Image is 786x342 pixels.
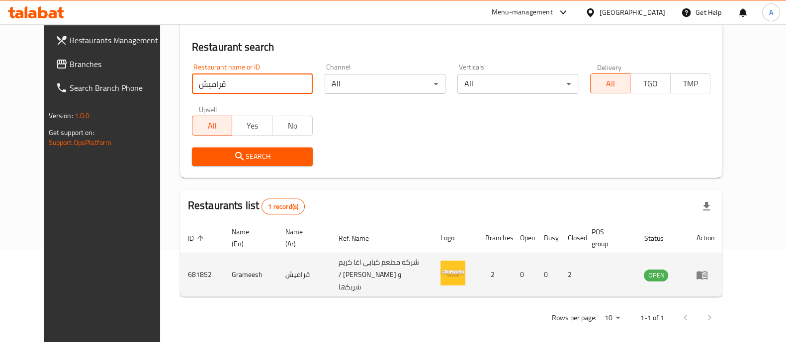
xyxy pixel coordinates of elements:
[644,232,676,244] span: Status
[262,202,304,211] span: 1 record(s)
[272,116,313,136] button: No
[180,253,224,297] td: 681852
[232,226,265,250] span: Name (En)
[285,226,319,250] span: Name (Ar)
[433,223,477,253] th: Logo
[196,119,229,133] span: All
[492,6,553,18] div: Menu-management
[477,223,512,253] th: Branches
[192,147,313,166] button: Search
[276,119,309,133] span: No
[49,109,73,122] span: Version:
[200,150,305,163] span: Search
[536,223,560,253] th: Busy
[325,74,445,94] div: All
[644,270,668,281] div: OPEN
[48,28,175,52] a: Restaurants Management
[339,232,382,244] span: Ref. Name
[640,312,664,324] p: 1-1 of 1
[232,116,272,136] button: Yes
[192,116,233,136] button: All
[180,223,723,297] table: enhanced table
[188,232,207,244] span: ID
[70,58,167,70] span: Branches
[192,40,711,55] h2: Restaurant search
[595,76,627,91] span: All
[224,253,277,297] td: Grameesh
[688,223,722,253] th: Action
[695,195,718,218] div: Export file
[192,74,313,94] input: Search for restaurant name or ID..
[277,253,331,297] td: قراميش
[48,52,175,76] a: Branches
[48,76,175,100] a: Search Branch Phone
[188,198,305,214] h2: Restaurants list
[236,119,268,133] span: Yes
[199,106,217,113] label: Upsell
[634,76,667,91] span: TGO
[75,109,90,122] span: 1.0.0
[600,7,665,18] div: [GEOGRAPHIC_DATA]
[70,82,167,94] span: Search Branch Phone
[600,311,624,326] div: Rows per page:
[592,226,624,250] span: POS group
[670,73,711,93] button: TMP
[769,7,773,18] span: A
[536,253,560,297] td: 0
[560,223,584,253] th: Closed
[49,126,94,139] span: Get support on:
[630,73,671,93] button: TGO
[644,270,668,281] span: OPEN
[512,223,536,253] th: Open
[49,136,112,149] a: Support.OpsPlatform
[477,253,512,297] td: 2
[696,269,714,281] div: Menu
[457,74,578,94] div: All
[440,261,465,285] img: Grameesh
[331,253,432,297] td: شركه مطعم كبابي اغا كريم / [PERSON_NAME] و شريكها
[70,34,167,46] span: Restaurants Management
[590,73,631,93] button: All
[551,312,596,324] p: Rows per page:
[675,76,707,91] span: TMP
[597,64,622,70] label: Delivery
[560,253,584,297] td: 2
[512,253,536,297] td: 0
